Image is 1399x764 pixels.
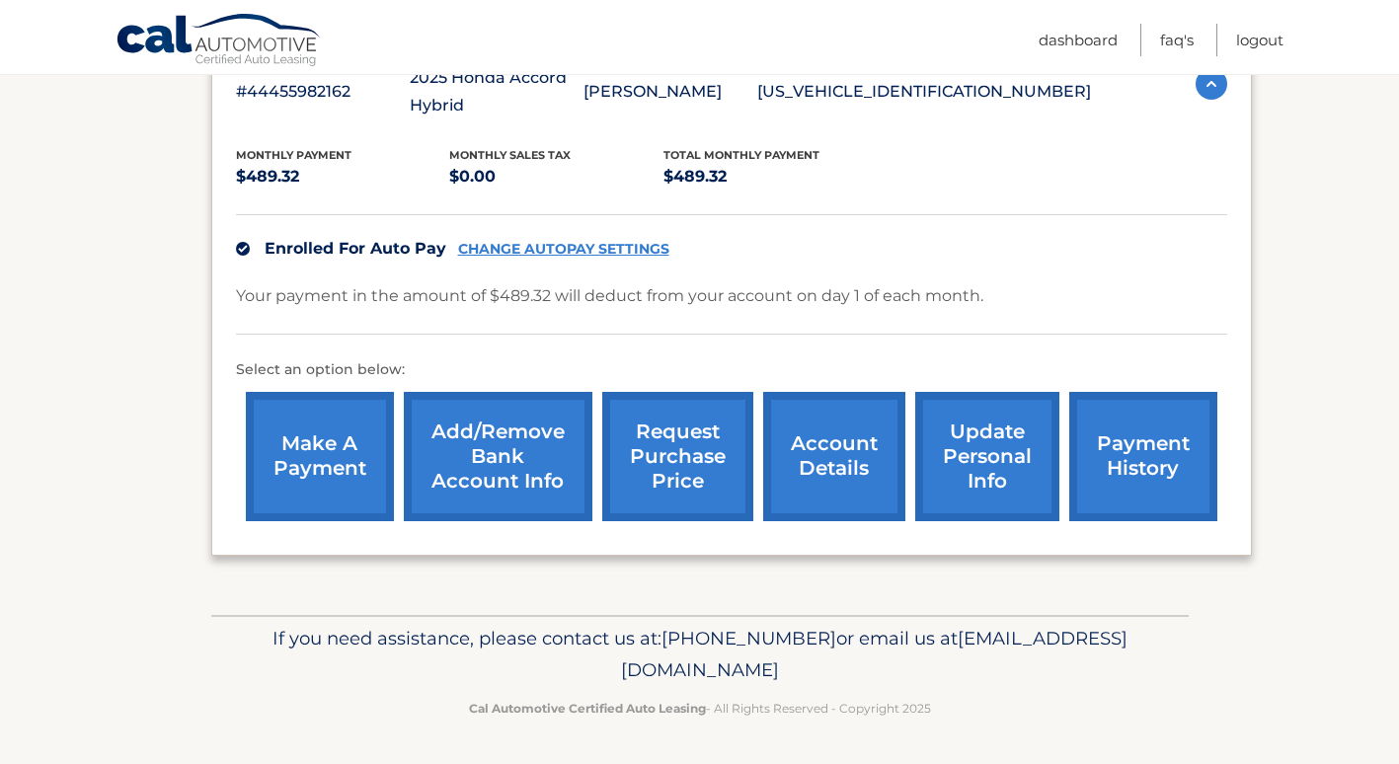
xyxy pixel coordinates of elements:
[915,392,1059,521] a: update personal info
[458,241,669,258] a: CHANGE AUTOPAY SETTINGS
[1069,392,1217,521] a: payment history
[236,148,351,162] span: Monthly Payment
[663,163,878,191] p: $489.32
[246,392,394,521] a: make a payment
[757,78,1091,106] p: [US_VEHICLE_IDENTIFICATION_NUMBER]
[449,163,663,191] p: $0.00
[224,698,1176,719] p: - All Rights Reserved - Copyright 2025
[116,13,323,70] a: Cal Automotive
[1196,68,1227,100] img: accordion-active.svg
[1160,24,1194,56] a: FAQ's
[763,392,905,521] a: account details
[236,242,250,256] img: check.svg
[236,282,983,310] p: Your payment in the amount of $489.32 will deduct from your account on day 1 of each month.
[1039,24,1118,56] a: Dashboard
[236,163,450,191] p: $489.32
[602,392,753,521] a: request purchase price
[236,358,1227,382] p: Select an option below:
[661,627,836,649] span: [PHONE_NUMBER]
[663,148,819,162] span: Total Monthly Payment
[224,623,1176,686] p: If you need assistance, please contact us at: or email us at
[410,64,583,119] p: 2025 Honda Accord Hybrid
[449,148,571,162] span: Monthly sales Tax
[583,78,757,106] p: [PERSON_NAME]
[404,392,592,521] a: Add/Remove bank account info
[469,701,706,716] strong: Cal Automotive Certified Auto Leasing
[1236,24,1283,56] a: Logout
[265,239,446,258] span: Enrolled For Auto Pay
[236,78,410,106] p: #44455982162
